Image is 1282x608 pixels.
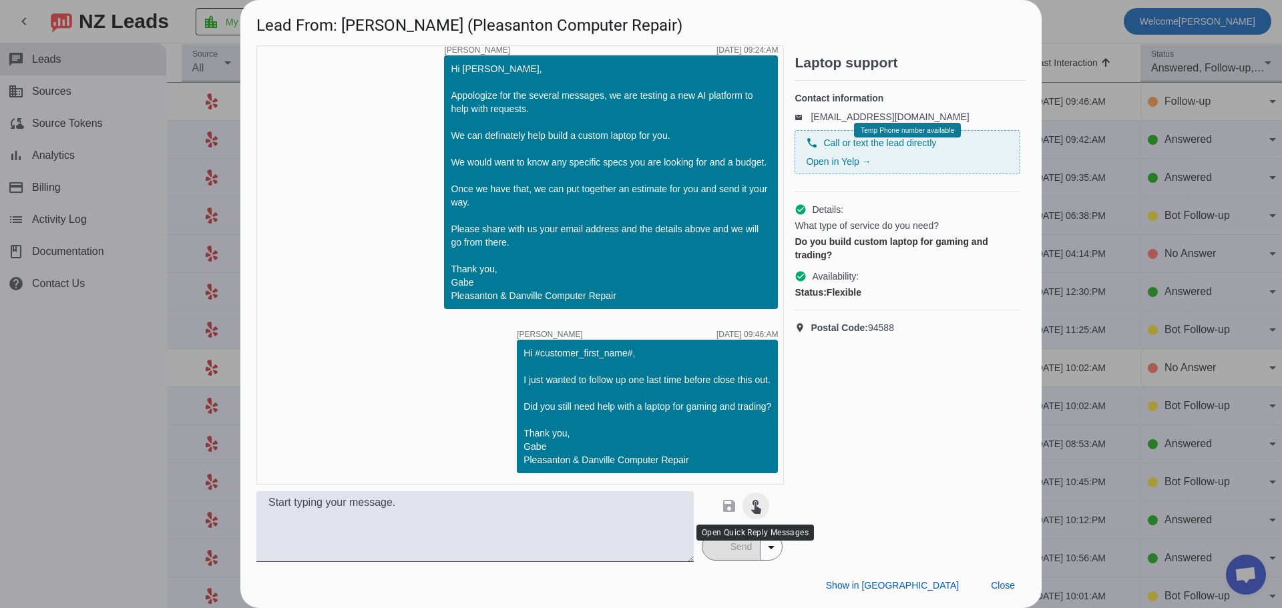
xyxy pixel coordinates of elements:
strong: Status: [795,287,826,298]
span: Show in [GEOGRAPHIC_DATA] [826,580,959,591]
span: Close [991,580,1015,591]
strong: Postal Code: [811,322,868,333]
mat-icon: check_circle [795,204,807,216]
div: [DATE] 09:24:AM [716,46,778,54]
button: Show in [GEOGRAPHIC_DATA] [815,573,970,597]
a: [EMAIL_ADDRESS][DOMAIN_NAME] [811,111,969,122]
div: Hi #customer_first_name#, I just wanted to follow up one last time before close this out. Did you... [523,346,771,467]
h2: Laptop support [795,56,1026,69]
span: [PERSON_NAME] [517,330,583,338]
div: Hi [PERSON_NAME], Appologize for the several messages, we are testing a new AI platform to help w... [451,62,771,302]
div: Do you build custom laptop for gaming and trading? [795,235,1020,262]
span: Availability: [812,270,859,283]
mat-icon: location_on [795,322,811,333]
span: Call or text the lead directly [823,136,936,149]
mat-icon: arrow_drop_down [763,539,779,555]
h4: Contact information [795,91,1020,105]
span: Temp Phone number available [861,127,954,134]
span: What type of service do you need? [795,219,939,232]
div: [DATE] 09:46:AM [716,330,778,338]
span: 94588 [811,321,894,334]
div: Flexible [795,286,1020,299]
button: Close [980,573,1026,597]
mat-icon: phone [806,137,818,149]
span: Details: [812,203,843,216]
mat-icon: touch_app [748,498,764,514]
span: [PERSON_NAME] [444,46,510,54]
mat-icon: check_circle [795,270,807,282]
a: Open in Yelp → [806,156,871,167]
mat-icon: email [795,113,811,120]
